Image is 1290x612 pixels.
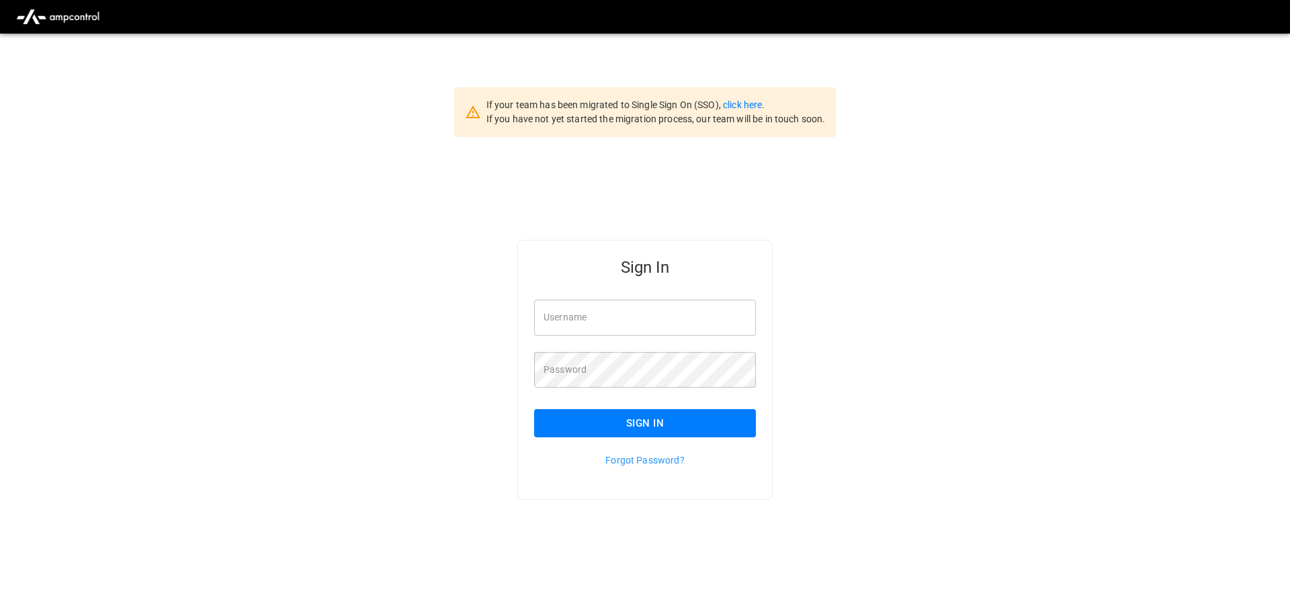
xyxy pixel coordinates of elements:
[723,99,765,110] a: click here.
[486,114,826,124] span: If you have not yet started the migration process, our team will be in touch soon.
[534,257,756,278] h5: Sign In
[486,99,723,110] span: If your team has been migrated to Single Sign On (SSO),
[534,453,756,467] p: Forgot Password?
[11,4,105,30] img: ampcontrol.io logo
[534,409,756,437] button: Sign In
